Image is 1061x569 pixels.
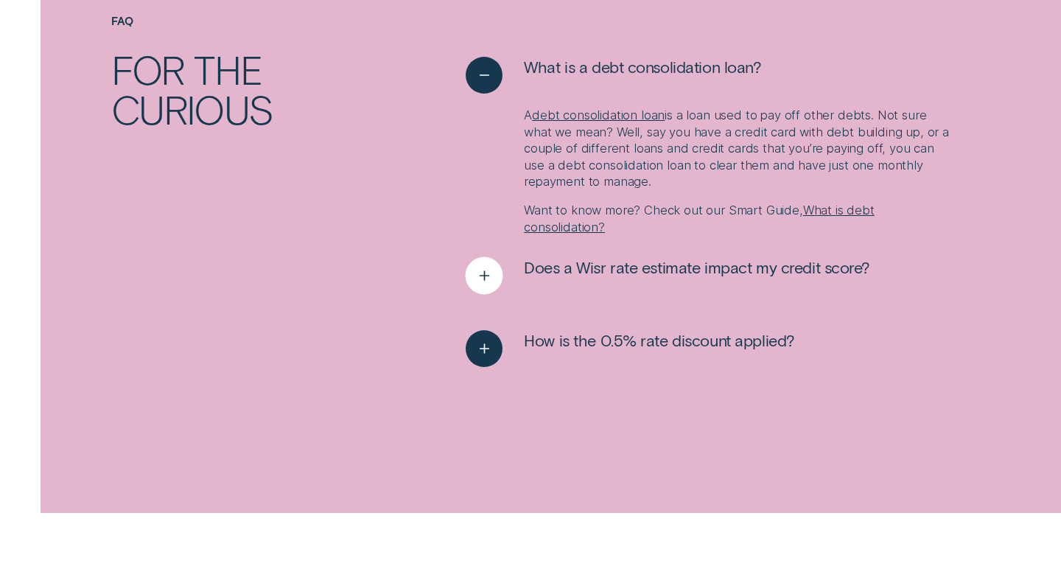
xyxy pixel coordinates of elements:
[466,57,761,94] button: See less
[524,330,795,350] span: How is the 0.5% rate discount applied?
[524,257,870,277] span: Does a Wisr rate estimate impact my credit score?
[524,203,875,234] a: What is debt consolidation?
[524,57,761,77] span: What is a debt consolidation loan?
[524,107,950,190] p: A is a loan used to pay off other debts. Not sure what we mean? Well, say you have a credit card ...
[466,257,870,294] button: See more
[466,330,795,367] button: See more
[111,49,382,128] h2: For the curious
[532,108,665,122] a: debt consolidation loan
[111,15,382,27] h4: FAQ
[524,202,950,235] p: Want to know more? Check out our Smart Guide,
